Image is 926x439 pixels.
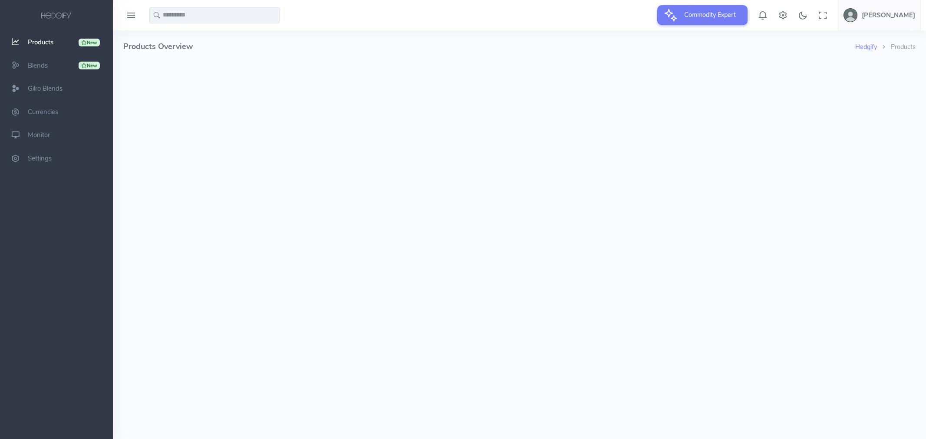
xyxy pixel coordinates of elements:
[79,62,100,69] div: New
[123,30,855,63] h4: Products Overview
[679,5,741,24] span: Commodity Expert
[877,43,916,52] li: Products
[844,8,857,22] img: user-image
[657,5,748,25] button: Commodity Expert
[40,11,73,21] img: logo
[28,131,50,140] span: Monitor
[862,12,915,19] h5: [PERSON_NAME]
[28,84,63,93] span: Gilro Blends
[28,154,52,163] span: Settings
[657,10,748,19] a: Commodity Expert
[855,43,877,51] a: Hedgify
[28,108,58,116] span: Currencies
[79,39,100,46] div: New
[28,61,48,70] span: Blends
[28,38,53,46] span: Products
